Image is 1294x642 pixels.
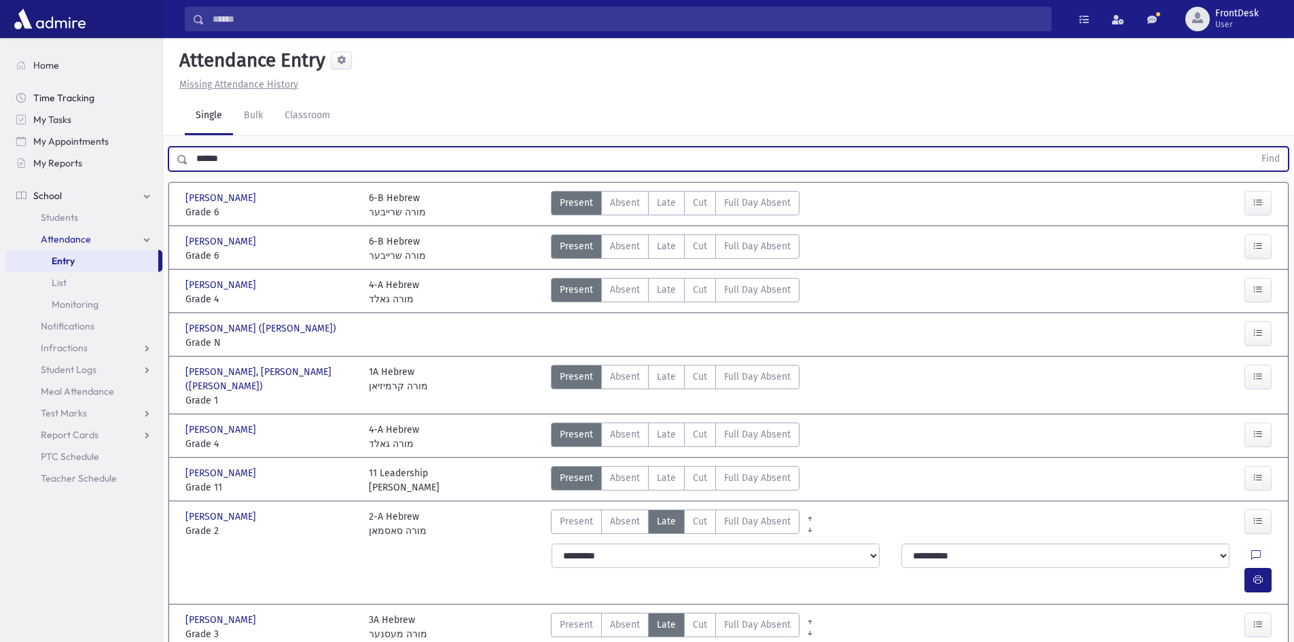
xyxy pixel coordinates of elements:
span: Report Cards [41,429,98,441]
a: PTC Schedule [5,446,162,467]
div: 11 Leadership [PERSON_NAME] [369,466,439,495]
input: Search [204,7,1051,31]
span: Absent [610,239,640,253]
span: FrontDesk [1215,8,1259,19]
img: AdmirePro [11,5,89,33]
span: Home [33,59,59,71]
span: Late [657,514,676,529]
span: Present [560,514,593,529]
div: 2-A Hebrew מורה סאסמאן [369,510,427,538]
div: 4-A Hebrew מורה גאלד [369,423,419,451]
span: Late [657,196,676,210]
span: [PERSON_NAME] [185,613,259,627]
span: Absent [610,196,640,210]
span: Late [657,370,676,384]
span: Grade 6 [185,205,355,219]
span: Absent [610,514,640,529]
span: Grade 3 [185,627,355,641]
span: [PERSON_NAME] [185,234,259,249]
span: Absent [610,370,640,384]
span: Meal Attendance [41,385,114,397]
span: Entry [52,255,75,267]
span: Notifications [41,320,94,332]
span: Late [657,283,676,297]
h5: Attendance Entry [174,49,325,72]
div: 6-B Hebrew מורה שרייבער [369,191,426,219]
span: Late [657,427,676,442]
span: Present [560,239,593,253]
span: Time Tracking [33,92,94,104]
span: Present [560,196,593,210]
span: Full Day Absent [724,196,791,210]
span: Teacher Schedule [41,472,117,484]
span: Grade 4 [185,437,355,451]
span: Late [657,239,676,253]
a: Student Logs [5,359,162,380]
span: Attendance [41,233,91,245]
span: Absent [610,427,640,442]
span: Full Day Absent [724,239,791,253]
span: Absent [610,618,640,632]
a: Single [185,97,233,135]
span: Late [657,471,676,485]
span: My Tasks [33,113,71,126]
span: Grade N [185,336,355,350]
a: Infractions [5,337,162,359]
span: Cut [693,239,707,253]
span: Absent [610,471,640,485]
div: AttTypes [551,613,799,641]
span: [PERSON_NAME], [PERSON_NAME] ([PERSON_NAME]) [185,365,355,393]
div: AttTypes [551,365,799,408]
a: Attendance [5,228,162,250]
span: Present [560,427,593,442]
a: Classroom [274,97,341,135]
div: 3A Hebrew מורה מעסנער [369,613,427,641]
span: Present [560,618,593,632]
span: Full Day Absent [724,283,791,297]
span: Present [560,471,593,485]
span: List [52,277,67,289]
span: Grade 4 [185,292,355,306]
span: [PERSON_NAME] [185,510,259,524]
div: 6-B Hebrew מורה שרייבער [369,234,426,263]
span: School [33,190,62,202]
span: Full Day Absent [724,514,791,529]
span: [PERSON_NAME] ([PERSON_NAME]) [185,321,339,336]
div: AttTypes [551,423,799,451]
a: Time Tracking [5,87,162,109]
a: Entry [5,250,158,272]
span: [PERSON_NAME] [185,278,259,292]
span: Cut [693,427,707,442]
a: My Appointments [5,130,162,152]
a: Notifications [5,315,162,337]
div: AttTypes [551,510,799,538]
span: Full Day Absent [724,427,791,442]
div: AttTypes [551,278,799,306]
span: Cut [693,514,707,529]
span: Present [560,370,593,384]
span: Full Day Absent [724,370,791,384]
span: Cut [693,283,707,297]
span: Present [560,283,593,297]
span: [PERSON_NAME] [185,466,259,480]
span: Cut [693,196,707,210]
span: My Appointments [33,135,109,147]
div: AttTypes [551,466,799,495]
span: Cut [693,471,707,485]
u: Missing Attendance History [179,79,298,90]
a: Test Marks [5,402,162,424]
div: AttTypes [551,191,799,219]
span: Monitoring [52,298,98,310]
button: Find [1253,147,1288,171]
a: School [5,185,162,207]
span: Student Logs [41,363,96,376]
span: Grade 2 [185,524,355,538]
span: Grade 11 [185,480,355,495]
span: Students [41,211,78,224]
span: Full Day Absent [724,471,791,485]
a: Home [5,54,162,76]
a: Meal Attendance [5,380,162,402]
span: Grade 1 [185,393,355,408]
span: Grade 6 [185,249,355,263]
a: List [5,272,162,293]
